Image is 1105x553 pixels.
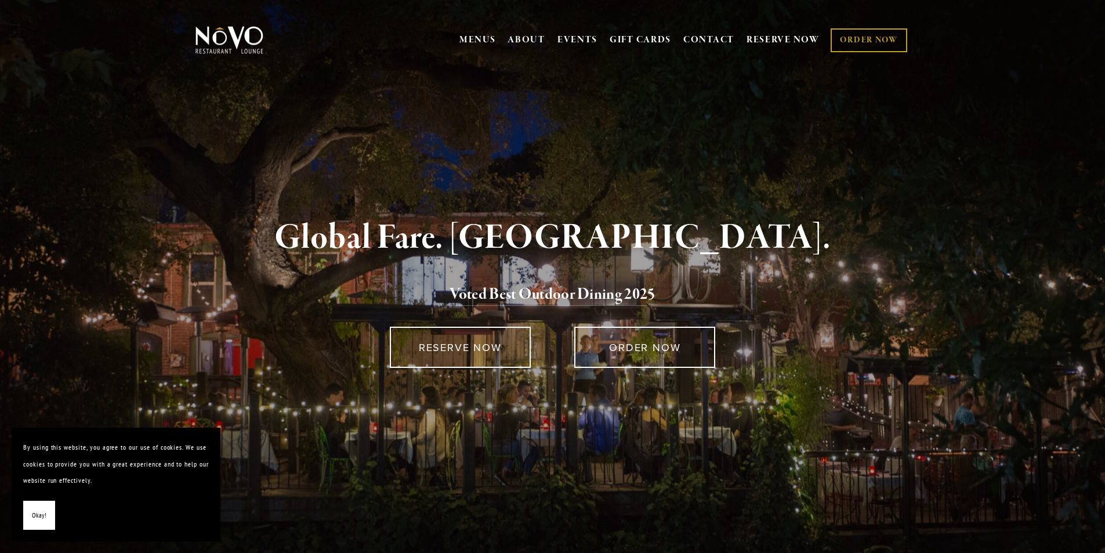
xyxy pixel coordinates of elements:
p: By using this website, you agree to our use of cookies. We use cookies to provide you with a grea... [23,439,209,489]
a: MENUS [459,34,496,46]
a: EVENTS [557,34,597,46]
a: ORDER NOW [831,28,907,52]
section: Cookie banner [12,428,220,541]
a: RESERVE NOW [747,29,820,51]
strong: Global Fare. [GEOGRAPHIC_DATA]. [274,216,831,260]
a: RESERVE NOW [390,327,531,368]
a: ABOUT [508,34,545,46]
a: GIFT CARDS [610,29,671,51]
span: Okay! [32,507,46,524]
button: Okay! [23,501,55,530]
h2: 5 [215,283,891,307]
a: Voted Best Outdoor Dining 202 [450,284,647,306]
a: CONTACT [683,29,734,51]
img: Novo Restaurant &amp; Lounge [193,26,266,55]
a: ORDER NOW [574,327,715,368]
